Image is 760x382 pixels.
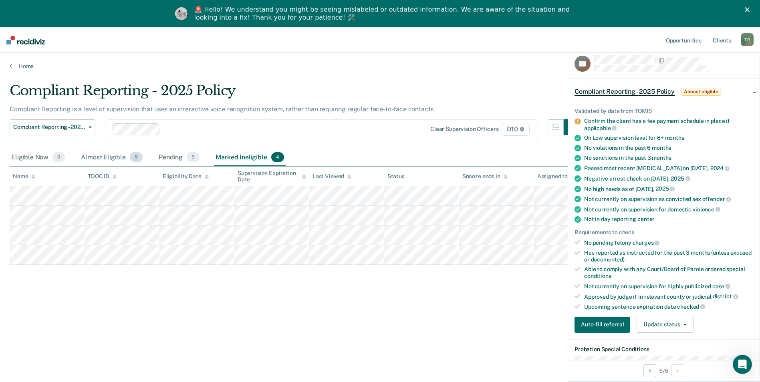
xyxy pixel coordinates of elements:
[637,216,655,222] span: center
[568,360,760,381] div: 6 / 6
[584,273,611,279] span: conditions
[163,173,209,180] div: Eligibility Date
[584,303,753,310] div: Upcoming sentence expiration date
[584,283,753,290] div: Not currently on supervision for highly publicized
[10,82,580,105] div: Compliant Reporting - 2025 Policy
[584,135,753,141] div: On Low supervision level for 6+
[238,170,306,183] div: Supervision Expiration Date
[652,155,671,161] span: months
[733,355,752,374] iframe: Intercom live chat
[584,185,753,193] div: No high needs as of [DATE],
[681,88,721,96] span: Almost eligible
[584,195,753,203] div: Not currently on supervision as convicted sex
[52,152,65,163] span: 0
[671,175,690,182] span: 2025
[710,165,730,171] span: 2024
[671,364,684,377] button: Next Opportunity
[575,229,753,236] div: Requirements to check
[10,62,750,70] a: Home
[711,27,733,53] a: Clients
[575,108,753,115] div: Validated by data from TOMIS
[637,317,693,333] button: Update status
[387,173,405,180] div: Status
[175,7,188,20] img: Profile image for Kim
[677,304,705,310] span: checked
[584,155,753,161] div: No sanctions in the past 3
[655,185,675,192] span: 2025
[187,152,200,163] span: 5
[584,118,753,131] div: Confirm the client has a fee payment schedule in place if applicable
[584,206,753,213] div: Not currently on supervision for domestic
[10,149,67,167] div: Eligible Now
[702,196,731,202] span: offender
[584,216,753,223] div: Not in day reporting
[584,293,753,300] div: Approved by judge if in relevant county or judicial
[430,126,498,133] div: Clear supervision officers
[194,6,573,22] div: 🚨 Hello! We understand you might be seeing mislabeled or outdated information. We are aware of th...
[271,152,284,163] span: 4
[591,256,625,263] span: documented)
[130,152,143,163] span: 5
[584,165,753,172] div: Passed most recent [MEDICAL_DATA] on [DATE],
[6,36,45,44] img: Recidiviz
[462,173,508,180] div: Snooze ends in
[584,145,753,151] div: No violations in the past 6
[584,249,753,263] div: Has reported as instructed for the past 3 months (unless excused or
[13,124,85,131] span: Compliant Reporting - 2025 Policy
[664,27,703,53] a: Opportunities
[745,7,753,12] div: Close
[575,346,753,353] dt: Probation Special Conditions
[575,317,630,333] button: Auto-fill referral
[537,173,575,180] div: Assigned to
[575,317,633,333] a: Auto-fill referral
[584,266,753,279] div: Able to comply with any Court/Board of Parole ordered special
[88,173,117,180] div: TDOC ID
[214,149,286,167] div: Marked Ineligible
[643,364,656,377] button: Previous Opportunity
[568,79,760,105] div: Compliant Reporting - 2025 PolicyAlmost eligible
[693,206,720,213] span: violence
[712,283,730,290] span: case
[13,173,35,180] div: Name
[10,105,435,113] p: Compliant Reporting is a level of supervision that uses an interactive voice recognition system, ...
[633,239,660,246] span: charges
[575,88,675,96] span: Compliant Reporting - 2025 Policy
[502,123,529,136] span: D10
[584,175,753,182] div: Negative arrest check on [DATE],
[157,149,201,167] div: Pending
[665,135,684,141] span: months
[713,293,738,300] span: district
[79,149,144,167] div: Almost Eligible
[652,145,671,151] span: months
[312,173,351,180] div: Last Viewed
[584,239,753,246] div: No pending felony
[741,33,754,46] div: T R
